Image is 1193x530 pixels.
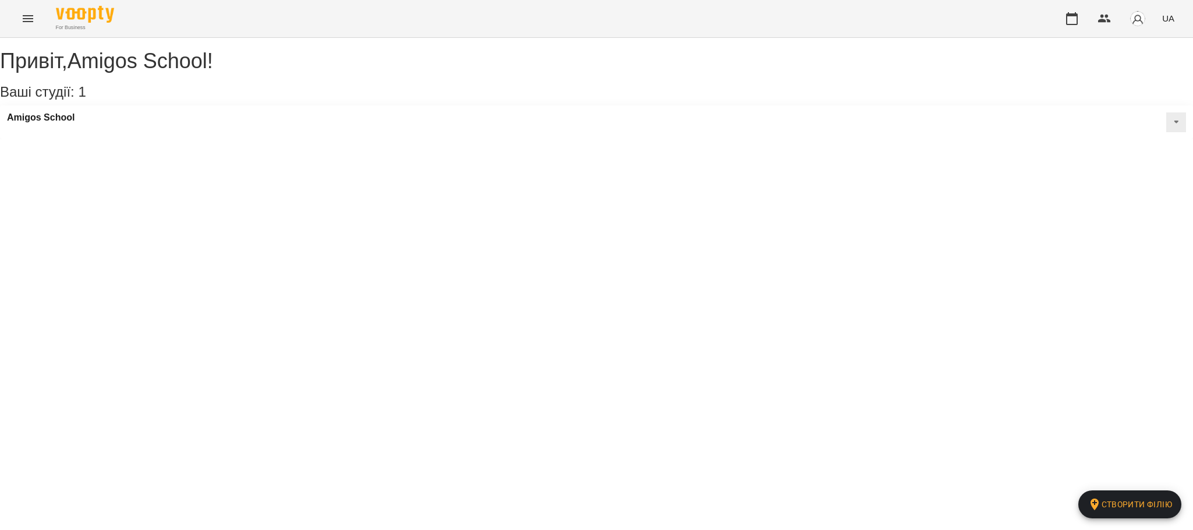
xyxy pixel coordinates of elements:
button: Menu [14,5,42,33]
button: UA [1157,8,1179,29]
img: avatar_s.png [1130,10,1146,27]
img: Voopty Logo [56,6,114,23]
span: 1 [78,84,86,100]
span: UA [1162,12,1174,24]
a: Amigos School [7,112,75,123]
span: For Business [56,24,114,31]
